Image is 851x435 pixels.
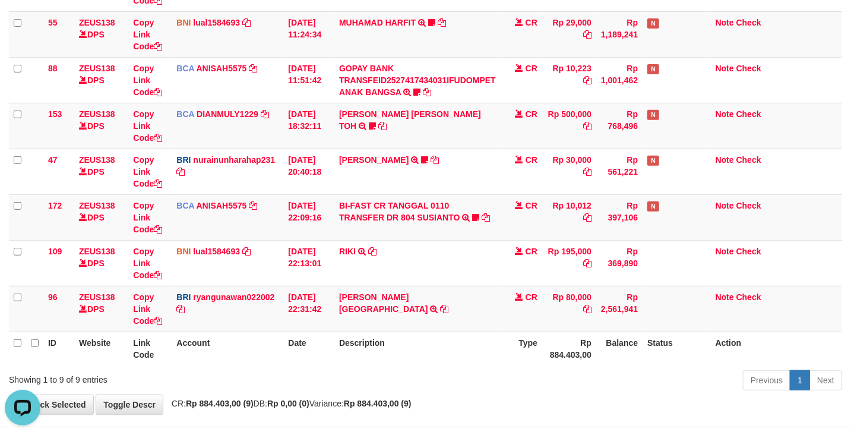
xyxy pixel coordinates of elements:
[716,292,734,302] a: Note
[48,292,58,302] span: 96
[596,103,643,149] td: Rp 768,496
[249,201,257,210] a: Copy ANISAH5575 to clipboard
[197,201,247,210] a: ANISAH5575
[74,240,128,286] td: DPS
[716,201,734,210] a: Note
[242,18,251,27] a: Copy lual1584693 to clipboard
[128,332,172,365] th: Link Code
[716,109,734,119] a: Note
[283,149,334,194] td: [DATE] 20:40:18
[74,57,128,103] td: DPS
[583,213,591,222] a: Copy Rp 10,012 to clipboard
[133,18,162,51] a: Copy Link Code
[172,332,283,365] th: Account
[526,18,537,27] span: CR
[79,292,115,302] a: ZEUS138
[197,109,258,119] a: DIANMULY1229
[5,5,40,40] button: Open LiveChat chat widget
[809,370,842,390] a: Next
[596,332,643,365] th: Balance
[74,149,128,194] td: DPS
[9,369,346,386] div: Showing 1 to 9 of 9 entries
[647,18,659,29] span: Has Note
[176,64,194,73] span: BCA
[716,64,734,73] a: Note
[542,103,596,149] td: Rp 500,000
[74,286,128,332] td: DPS
[596,57,643,103] td: Rp 1,001,462
[283,332,334,365] th: Date
[583,259,591,268] a: Copy Rp 195,000 to clipboard
[74,103,128,149] td: DPS
[79,109,115,119] a: ZEUS138
[176,304,185,314] a: Copy ryangunawan022002 to clipboard
[583,75,591,85] a: Copy Rp 10,223 to clipboard
[48,18,58,27] span: 55
[716,18,734,27] a: Note
[79,201,115,210] a: ZEUS138
[283,103,334,149] td: [DATE] 18:32:11
[339,155,409,165] a: [PERSON_NAME]
[596,240,643,286] td: Rp 369,890
[267,399,309,408] strong: Rp 0,00 (0)
[79,18,115,27] a: ZEUS138
[596,286,643,332] td: Rp 2,561,941
[186,399,254,408] strong: Rp 884.403,00 (9)
[368,247,377,256] a: Copy RIKI to clipboard
[339,247,356,256] a: RIKI
[743,370,790,390] a: Previous
[79,64,115,73] a: ZEUS138
[79,155,115,165] a: ZEUS138
[283,57,334,103] td: [DATE] 11:51:42
[526,155,537,165] span: CR
[193,292,274,302] a: ryangunawan022002
[176,247,191,256] span: BNI
[378,121,387,131] a: Copy CARINA OCTAVIA TOH to clipboard
[74,11,128,57] td: DPS
[339,292,428,314] a: [PERSON_NAME] [GEOGRAPHIC_DATA]
[166,399,412,408] span: CR: DB: Variance:
[583,30,591,39] a: Copy Rp 29,000 to clipboard
[431,155,439,165] a: Copy RISAL WAHYUDI to clipboard
[193,155,275,165] a: nurainunharahap231
[96,395,163,415] a: Toggle Descr
[736,247,761,256] a: Check
[596,194,643,240] td: Rp 397,106
[423,87,431,97] a: Copy GOPAY BANK TRANSFEID2527417434031IFUDOMPET ANAK BANGSA to clipboard
[583,304,591,314] a: Copy Rp 80,000 to clipboard
[133,109,162,143] a: Copy Link Code
[344,399,412,408] strong: Rp 884.403,00 (9)
[526,292,537,302] span: CR
[283,286,334,332] td: [DATE] 22:31:42
[790,370,810,390] a: 1
[176,155,191,165] span: BRI
[526,247,537,256] span: CR
[583,167,591,176] a: Copy Rp 30,000 to clipboard
[736,64,761,73] a: Check
[526,64,537,73] span: CR
[133,64,162,97] a: Copy Link Code
[176,167,185,176] a: Copy nurainunharahap231 to clipboard
[193,247,240,256] a: lual1584693
[334,332,501,365] th: Description
[596,11,643,57] td: Rp 1,189,241
[643,332,710,365] th: Status
[339,18,416,27] a: MUHAMAD HARFIT
[133,292,162,326] a: Copy Link Code
[711,332,842,365] th: Action
[283,194,334,240] td: [DATE] 22:09:16
[542,332,596,365] th: Rp 884.403,00
[736,18,761,27] a: Check
[48,155,58,165] span: 47
[79,247,115,256] a: ZEUS138
[176,201,194,210] span: BCA
[43,332,74,365] th: ID
[249,64,257,73] a: Copy ANISAH5575 to clipboard
[48,64,58,73] span: 88
[176,109,194,119] span: BCA
[440,304,448,314] a: Copy GALANG BAYU WI to clipboard
[596,149,643,194] td: Rp 561,221
[501,332,542,365] th: Type
[542,149,596,194] td: Rp 30,000
[542,286,596,332] td: Rp 80,000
